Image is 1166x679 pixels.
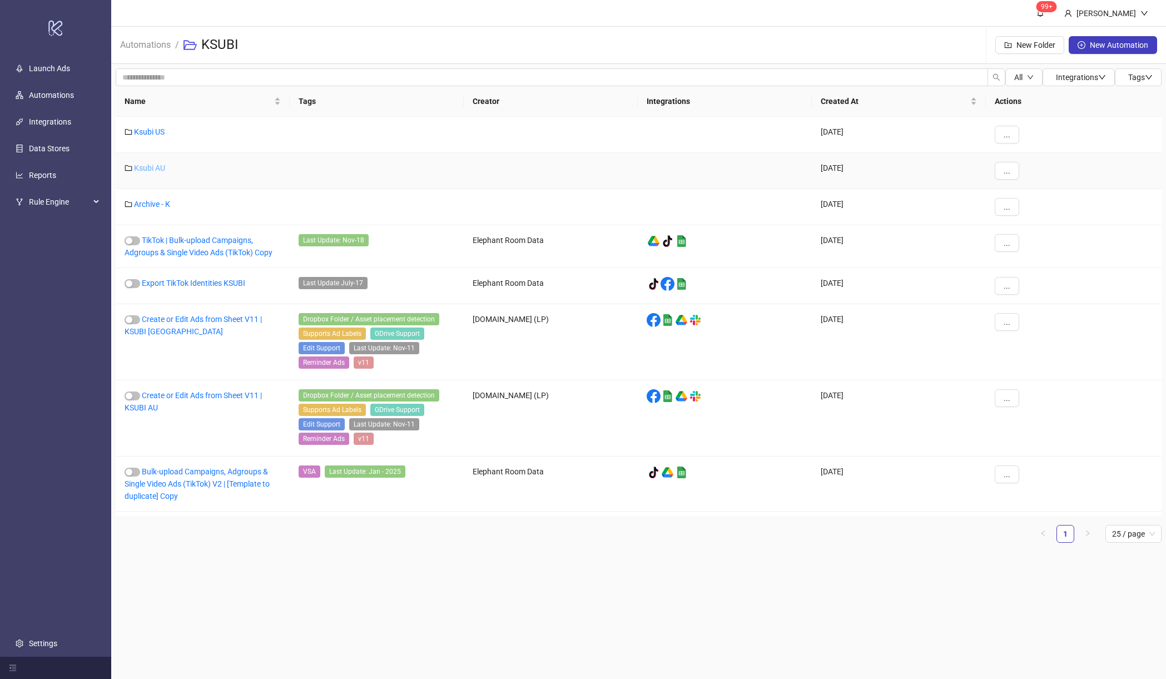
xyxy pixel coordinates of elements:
button: ... [995,277,1019,295]
button: New Folder [995,36,1064,54]
span: Last Update: Nov-18 [299,234,369,246]
a: Create or Edit Ads from Sheet V11 | KSUBI AU [125,391,262,412]
span: folder [125,164,132,172]
button: ... [995,313,1019,331]
span: 25 / page [1112,526,1155,542]
span: Last Update: Nov-11 [349,342,419,354]
a: TikTok | Bulk-upload Campaigns, Adgroups & Single Video Ads (TikTok) Copy [125,236,272,257]
span: Dropbox Folder / Asset placement detection [299,389,439,402]
div: [DATE] [812,268,986,304]
div: Elephant Room Data [464,225,638,268]
a: Integrations [29,117,71,126]
span: New Folder [1016,41,1055,49]
th: Tags [290,86,464,117]
button: ... [995,465,1019,483]
div: [DATE] [812,117,986,153]
span: GDrive Support [370,404,424,416]
span: Tags [1128,73,1153,82]
a: Reports [29,171,56,180]
span: plus-circle [1078,41,1085,49]
span: Reminder Ads [299,356,349,369]
span: user [1064,9,1072,17]
button: ... [995,389,1019,407]
a: Settings [29,639,57,648]
button: ... [995,234,1019,252]
span: New Automation [1090,41,1148,49]
span: down [1140,9,1148,17]
button: right [1079,525,1096,543]
span: left [1040,530,1046,537]
div: [DATE] [812,304,986,380]
span: Integrations [1056,73,1106,82]
a: Automations [118,38,173,50]
span: folder [125,200,132,208]
span: ... [1004,281,1010,290]
div: [PERSON_NAME] [1072,7,1140,19]
a: Ksubi US [134,127,165,136]
span: ... [1004,202,1010,211]
h3: KSUBI [201,36,239,54]
span: v11 [354,433,374,445]
span: down [1027,74,1034,81]
span: Last Update: Nov-11 [349,418,419,430]
th: Created At [812,86,986,117]
div: [DATE] [812,153,986,189]
div: [DATE] [812,457,986,512]
sup: 1609 [1036,1,1057,12]
span: down [1098,73,1106,81]
span: Supports Ad Labels [299,328,366,340]
span: ... [1004,394,1010,403]
span: folder-open [183,38,197,52]
a: Ksubi AU [134,163,165,172]
div: Page Size [1105,525,1162,543]
button: Integrationsdown [1043,68,1115,86]
li: Next Page [1079,525,1096,543]
span: Edit Support [299,418,345,430]
a: Bulk-upload Campaigns, Adgroups & Single Video Ads (TikTok) V2 | [Template to duplicate] Copy [125,467,270,500]
a: 1 [1057,526,1074,542]
th: Name [116,86,290,117]
li: Previous Page [1034,525,1052,543]
span: right [1084,530,1091,537]
span: ... [1004,166,1010,175]
span: v11 [354,356,374,369]
span: GDrive Support [370,328,424,340]
button: ... [995,198,1019,216]
span: Edit Support [299,342,345,354]
span: Rule Engine [29,191,90,213]
span: Reminder Ads [299,433,349,445]
a: Automations [29,91,74,100]
li: 1 [1056,525,1074,543]
div: [DATE] [812,225,986,268]
span: VSA [299,465,320,478]
span: Last Update July-17 [299,277,368,289]
span: ... [1004,130,1010,139]
div: [DATE] [812,189,986,225]
button: Tagsdown [1115,68,1162,86]
span: search [993,73,1000,81]
a: Create or Edit Ads from Sheet V11 | KSUBI [GEOGRAPHIC_DATA] [125,315,262,336]
span: folder [125,128,132,136]
span: ... [1004,470,1010,479]
span: down [1145,73,1153,81]
div: [DOMAIN_NAME] (LP) [464,304,638,380]
span: ... [1004,239,1010,247]
button: Alldown [1005,68,1043,86]
div: Elephant Room Data [464,268,638,304]
span: Name [125,95,272,107]
a: Launch Ads [29,64,70,73]
button: ... [995,162,1019,180]
span: bell [1036,9,1044,17]
button: left [1034,525,1052,543]
span: Dropbox Folder / Asset placement detection [299,313,439,325]
button: New Automation [1069,36,1157,54]
span: All [1014,73,1023,82]
span: ... [1004,318,1010,326]
span: folder-add [1004,41,1012,49]
div: Elephant Room Data [464,457,638,512]
div: [DOMAIN_NAME] (LP) [464,380,638,457]
a: Data Stores [29,144,70,153]
th: Integrations [638,86,812,117]
a: Archive - K [134,200,170,209]
span: Last Update: Jan - 2025 [325,465,405,478]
